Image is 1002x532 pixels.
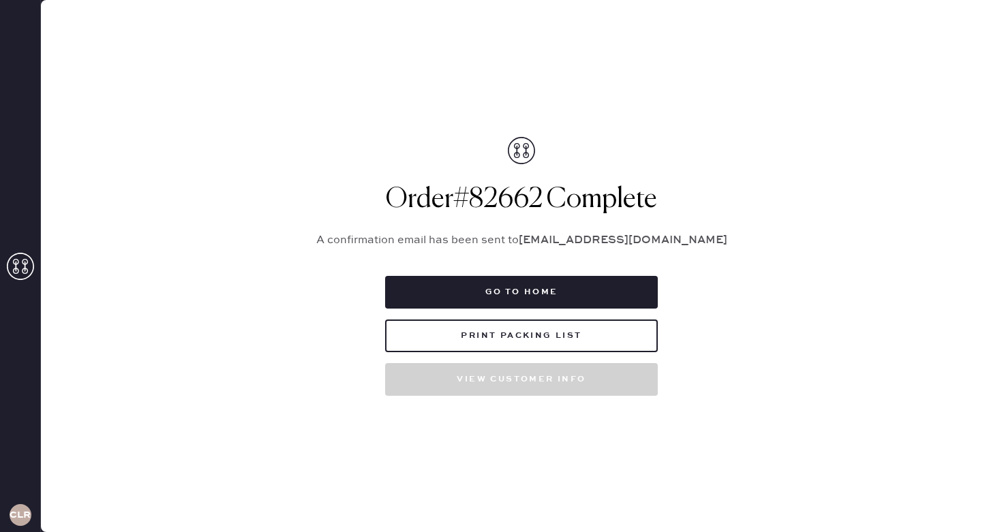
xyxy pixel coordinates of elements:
iframe: Front Chat [937,471,996,529]
h3: CLR [10,510,31,520]
p: A confirmation email has been sent to [300,232,743,249]
strong: [EMAIL_ADDRESS][DOMAIN_NAME] [519,234,727,247]
button: Go to home [385,276,658,309]
button: Print Packing List [385,319,658,352]
button: View customer info [385,363,658,396]
h1: Order # 82662 Complete [300,183,743,216]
